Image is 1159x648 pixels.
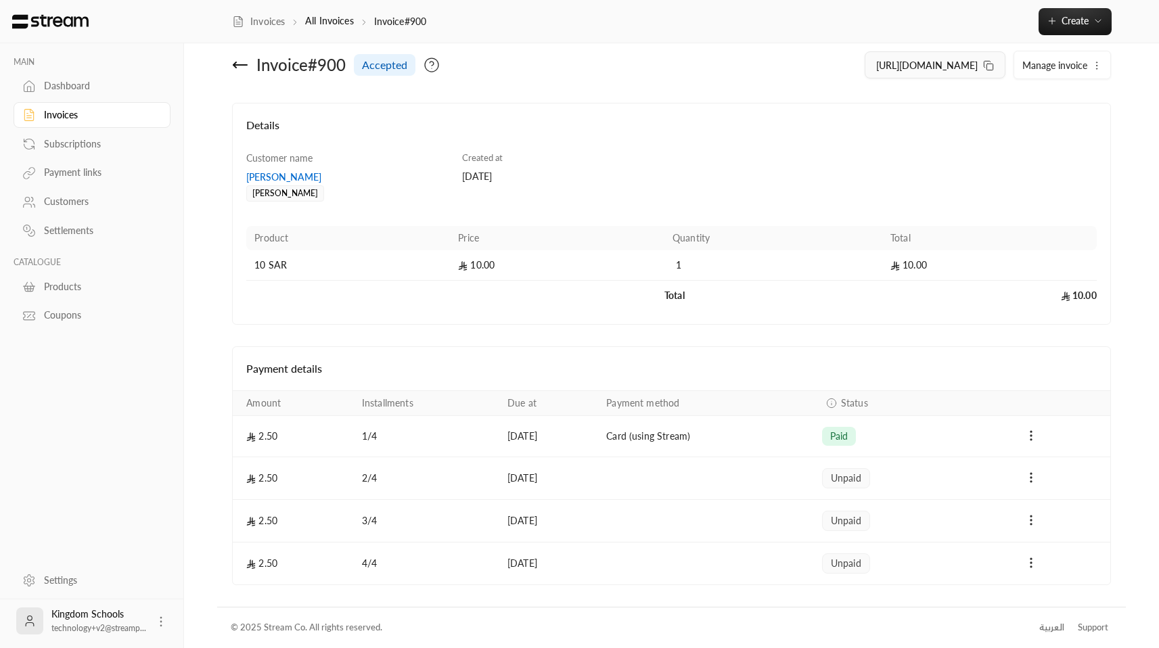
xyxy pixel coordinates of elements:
[246,250,450,281] td: 10 SAR
[14,73,171,99] a: Dashboard
[44,574,154,587] div: Settings
[232,14,427,28] nav: breadcrumb
[450,250,664,281] td: 10.00
[246,170,449,198] a: [PERSON_NAME][PERSON_NAME]
[1039,8,1112,35] button: Create
[14,160,171,186] a: Payment links
[246,117,1097,147] h4: Details
[14,567,171,593] a: Settings
[14,257,171,268] p: CATALOGUE
[831,557,861,570] span: unpaid
[374,15,426,28] p: Invoice#900
[1039,621,1064,634] div: العربية
[14,189,171,215] a: Customers
[882,281,1097,310] td: 10.00
[450,226,664,250] th: Price
[44,137,154,151] div: Subscriptions
[44,166,154,179] div: Payment links
[865,51,1005,78] button: [URL][DOMAIN_NAME]
[673,258,686,272] span: 1
[499,416,598,457] td: [DATE]
[233,542,354,584] td: 2.50
[233,391,354,416] th: Amount
[1062,15,1089,26] span: Create
[14,102,171,129] a: Invoices
[462,152,503,163] span: Created at
[246,152,313,164] span: Customer name
[499,457,598,500] td: [DATE]
[14,131,171,157] a: Subscriptions
[882,250,1097,281] td: 10.00
[231,621,382,634] div: © 2025 Stream Co. All rights reserved.
[51,623,146,633] span: technology+v2@streamp...
[598,416,814,457] td: Card (using Stream)
[354,457,499,500] td: 2 / 4
[499,391,598,416] th: Due at
[44,224,154,237] div: Settlements
[44,79,154,93] div: Dashboard
[233,457,354,500] td: 2.50
[51,607,146,634] div: Kingdom Schools
[232,15,286,28] a: Invoices
[831,514,861,528] span: unpaid
[246,226,1097,310] table: Products
[246,226,450,250] th: Product
[44,108,154,122] div: Invoices
[1022,60,1087,71] span: Manage invoice
[876,58,978,72] span: [URL][DOMAIN_NAME]
[841,396,868,410] span: Status
[664,281,882,310] td: Total
[831,471,861,485] span: unpaid
[462,170,665,183] div: [DATE]
[830,430,848,443] span: paid
[354,391,499,416] th: Installments
[882,226,1097,250] th: Total
[14,273,171,300] a: Products
[499,500,598,542] td: [DATE]
[233,390,1110,584] table: Payments
[1014,51,1110,78] button: Manage invoice
[354,416,499,457] td: 1 / 4
[44,280,154,294] div: Products
[246,170,449,184] div: [PERSON_NAME]
[44,195,154,208] div: Customers
[14,218,171,244] a: Settlements
[14,302,171,329] a: Coupons
[246,185,324,202] div: [PERSON_NAME]
[499,542,598,584] td: [DATE]
[305,15,353,26] a: All Invoices
[598,391,814,416] th: Payment method
[362,57,407,73] span: accepted
[354,500,499,542] td: 3 / 4
[233,500,354,542] td: 2.50
[664,226,882,250] th: Quantity
[1073,616,1112,640] a: Support
[246,361,1097,377] h4: Payment details
[233,416,354,457] td: 2.50
[11,14,90,29] img: Logo
[14,57,171,68] p: MAIN
[44,308,154,322] div: Coupons
[256,54,346,76] div: Invoice # 900
[354,542,499,584] td: 4 / 4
